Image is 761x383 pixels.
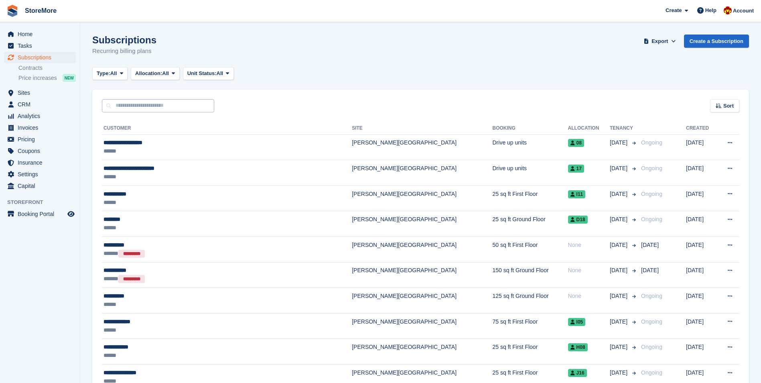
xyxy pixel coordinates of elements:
span: Ongoing [641,191,662,197]
td: [DATE] [686,339,717,365]
span: Invoices [18,122,66,133]
div: None [568,266,610,275]
span: Ongoing [641,165,662,171]
td: [PERSON_NAME][GEOGRAPHIC_DATA] [352,211,492,237]
th: Tenancy [610,122,638,135]
span: Analytics [18,110,66,122]
td: 125 sq ft Ground Floor [493,288,568,314]
td: [DATE] [686,237,717,263]
a: menu [4,134,76,145]
span: [DATE] [610,318,629,326]
span: Sites [18,87,66,98]
a: menu [4,40,76,51]
th: Allocation [568,122,610,135]
a: menu [4,145,76,157]
a: menu [4,29,76,40]
p: Recurring billing plans [92,47,156,56]
span: Storefront [7,198,80,206]
td: [DATE] [686,262,717,288]
span: [DATE] [610,139,629,147]
span: Ongoing [641,318,662,325]
td: [DATE] [686,313,717,339]
a: Create a Subscription [684,35,749,48]
td: 150 sq ft Ground Floor [493,262,568,288]
a: menu [4,180,76,191]
td: [DATE] [686,185,717,211]
a: menu [4,122,76,133]
h1: Subscriptions [92,35,156,45]
span: Ongoing [641,216,662,222]
span: [DATE] [610,241,629,249]
button: Export [642,35,678,48]
span: [DATE] [610,292,629,300]
a: menu [4,157,76,168]
span: 17 [568,165,584,173]
button: Allocation: All [131,67,180,80]
a: Price increases NEW [18,73,76,82]
span: Type: [97,69,110,77]
div: NEW [63,74,76,82]
span: [DATE] [610,343,629,351]
button: Type: All [92,67,128,80]
span: Home [18,29,66,40]
span: H08 [568,343,588,351]
span: Tasks [18,40,66,51]
span: I11 [568,190,586,198]
button: Unit Status: All [183,67,234,80]
span: J16 [568,369,587,377]
span: Insurance [18,157,66,168]
td: 25 sq ft First Floor [493,185,568,211]
a: menu [4,208,76,220]
th: Booking [493,122,568,135]
div: None [568,292,610,300]
th: Created [686,122,717,135]
a: menu [4,110,76,122]
td: [PERSON_NAME][GEOGRAPHIC_DATA] [352,185,492,211]
span: [DATE] [610,190,629,198]
span: Pricing [18,134,66,145]
td: [PERSON_NAME][GEOGRAPHIC_DATA] [352,313,492,339]
a: Contracts [18,64,76,72]
span: Price increases [18,74,57,82]
img: stora-icon-8386f47178a22dfd0bd8f6a31ec36ba5ce8667c1dd55bd0f319d3a0aa187defe.svg [6,5,18,17]
div: None [568,241,610,249]
span: [DATE] [641,267,659,273]
a: menu [4,52,76,63]
td: [PERSON_NAME][GEOGRAPHIC_DATA] [352,134,492,160]
td: [PERSON_NAME][GEOGRAPHIC_DATA] [352,339,492,365]
span: 08 [568,139,584,147]
td: 25 sq ft First Floor [493,339,568,365]
span: Unit Status: [187,69,217,77]
td: [DATE] [686,134,717,160]
a: menu [4,169,76,180]
span: [DATE] [610,164,629,173]
span: All [110,69,117,77]
span: Ongoing [641,293,662,299]
td: 25 sq ft Ground Floor [493,211,568,237]
span: Help [705,6,716,14]
span: Settings [18,169,66,180]
td: Drive up units [493,160,568,186]
td: [DATE] [686,288,717,314]
span: Account [733,7,754,15]
span: I05 [568,318,586,326]
td: 50 sq ft First Floor [493,237,568,263]
td: [PERSON_NAME][GEOGRAPHIC_DATA] [352,160,492,186]
span: Booking Portal [18,208,66,220]
th: Site [352,122,492,135]
a: menu [4,87,76,98]
th: Customer [102,122,352,135]
span: All [217,69,223,77]
span: All [162,69,169,77]
span: CRM [18,99,66,110]
td: [DATE] [686,211,717,237]
td: Drive up units [493,134,568,160]
span: Subscriptions [18,52,66,63]
span: Sort [723,102,734,110]
a: Preview store [66,209,76,219]
span: Export [651,37,668,45]
span: Ongoing [641,139,662,146]
span: Coupons [18,145,66,157]
span: [DATE] [610,266,629,275]
a: menu [4,99,76,110]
